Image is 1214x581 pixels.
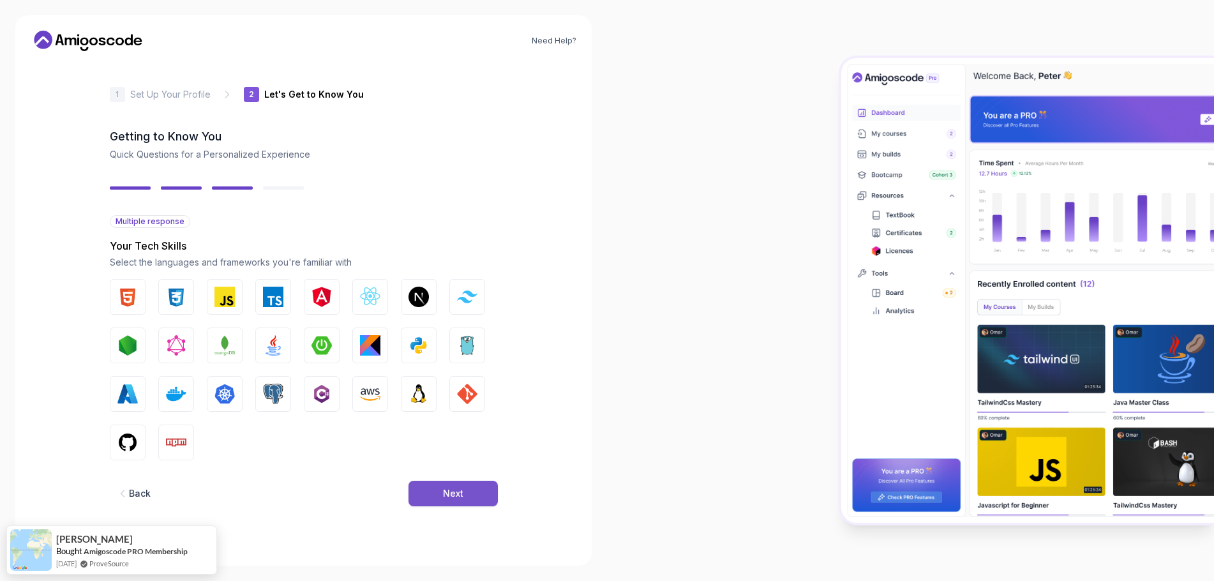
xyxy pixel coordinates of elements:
[56,546,82,556] span: Bought
[130,88,211,101] p: Set Up Your Profile
[408,481,498,506] button: Next
[214,384,235,404] img: Kubernetes
[457,335,477,356] img: Go
[449,376,485,412] button: GIT
[255,279,291,315] button: TypeScript
[110,481,157,506] button: Back
[304,328,340,363] button: Spring Boot
[117,335,138,356] img: Node.js
[841,58,1214,523] img: Amigoscode Dashboard
[110,128,498,146] h2: Getting to Know You
[10,529,52,571] img: provesource social proof notification image
[352,376,388,412] button: AWS
[166,335,186,356] img: GraphQL
[214,335,235,356] img: MongoDB
[158,328,194,363] button: GraphQL
[311,335,332,356] img: Spring Boot
[110,148,498,161] p: Quick Questions for a Personalized Experience
[401,279,437,315] button: Next.js
[158,279,194,315] button: CSS
[129,487,151,500] div: Back
[117,287,138,307] img: HTML
[408,384,429,404] img: Linux
[89,558,129,569] a: ProveSource
[352,279,388,315] button: React.js
[166,432,186,453] img: Npm
[401,328,437,363] button: Python
[56,534,133,545] span: [PERSON_NAME]
[360,384,380,404] img: AWS
[311,384,332,404] img: C#
[457,290,477,303] img: Tailwind CSS
[110,425,146,460] button: GitHub
[117,432,138,453] img: GitHub
[352,328,388,363] button: Kotlin
[311,287,332,307] img: Angular
[401,376,437,412] button: Linux
[263,287,283,307] img: TypeScript
[158,425,194,460] button: Npm
[166,384,186,404] img: Docker
[408,335,429,356] img: Python
[207,328,243,363] button: MongoDB
[449,279,485,315] button: Tailwind CSS
[360,287,380,307] img: React.js
[110,376,146,412] button: Azure
[158,376,194,412] button: Docker
[360,335,380,356] img: Kotlin
[408,287,429,307] img: Next.js
[249,91,254,98] p: 2
[31,31,146,51] a: Home link
[263,384,283,404] img: PostgreSQL
[116,216,184,227] span: Multiple response
[117,384,138,404] img: Azure
[449,328,485,363] button: Go
[110,279,146,315] button: HTML
[166,287,186,307] img: CSS
[116,91,119,98] p: 1
[532,36,576,46] a: Need Help?
[443,487,463,500] div: Next
[214,287,235,307] img: JavaScript
[304,279,340,315] button: Angular
[207,279,243,315] button: JavaScript
[110,328,146,363] button: Node.js
[255,328,291,363] button: Java
[457,384,477,404] img: GIT
[56,558,77,569] span: [DATE]
[110,256,498,269] p: Select the languages and frameworks you're familiar with
[84,547,188,556] a: Amigoscode PRO Membership
[304,376,340,412] button: C#
[110,238,498,253] p: Your Tech Skills
[207,376,243,412] button: Kubernetes
[264,88,364,101] p: Let's Get to Know You
[255,376,291,412] button: PostgreSQL
[263,335,283,356] img: Java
